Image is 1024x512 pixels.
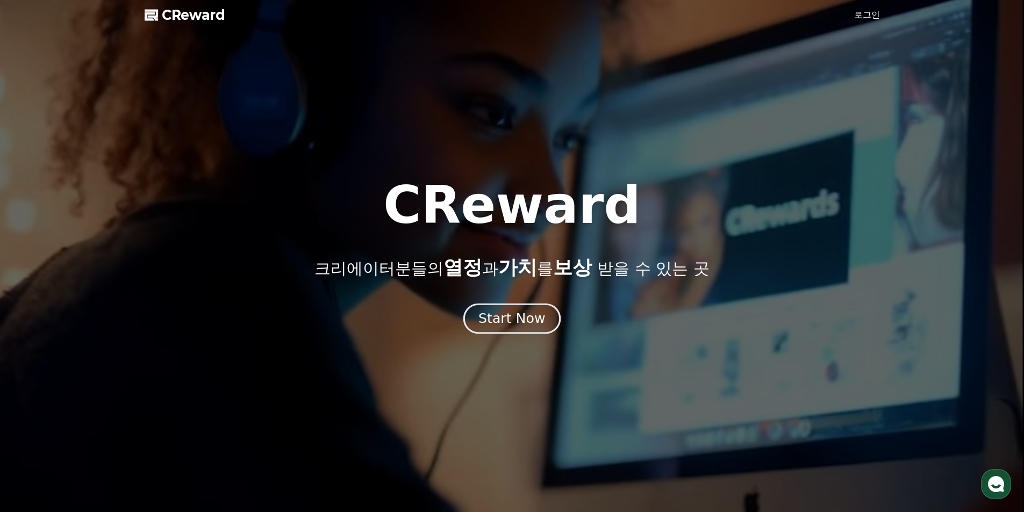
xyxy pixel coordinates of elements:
[498,256,537,278] span: 가치
[478,309,545,328] div: Start Now
[466,315,558,325] a: Start Now
[553,256,592,278] span: 보상
[98,357,111,366] span: 대화
[166,357,179,365] span: 설정
[3,341,71,367] a: 홈
[383,179,641,231] h1: CReward
[443,256,482,278] span: 열정
[34,357,40,365] span: 홈
[463,303,561,334] button: Start Now
[145,6,225,24] a: CReward
[854,9,880,21] a: 로그인
[71,341,139,367] a: 대화
[139,341,206,367] a: 설정
[162,6,225,24] span: CReward
[314,257,709,278] p: 크리에이터분들의 과 를 받을 수 있는 곳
